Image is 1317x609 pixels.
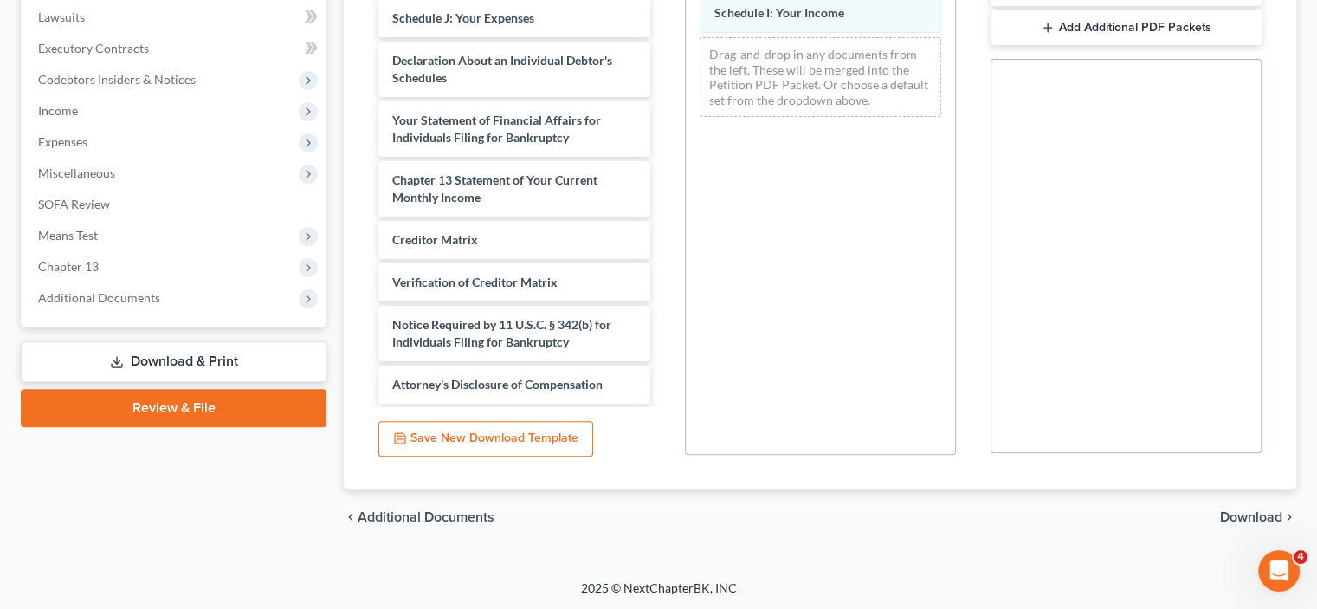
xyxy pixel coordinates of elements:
[714,5,844,20] span: Schedule I: Your Income
[21,389,326,427] a: Review & File
[1258,550,1300,592] iframe: Intercom live chat
[392,317,611,349] span: Notice Required by 11 U.S.C. § 342(b) for Individuals Filing for Bankruptcy
[24,2,326,33] a: Lawsuits
[344,510,358,524] i: chevron_left
[38,10,85,24] span: Lawsuits
[1220,510,1282,524] span: Download
[392,172,597,204] span: Chapter 13 Statement of Your Current Monthly Income
[1294,550,1307,564] span: 4
[38,197,110,211] span: SOFA Review
[392,53,612,85] span: Declaration About an Individual Debtor's Schedules
[392,377,603,392] span: Attorney's Disclosure of Compensation
[38,290,160,305] span: Additional Documents
[38,103,78,118] span: Income
[991,10,1262,46] button: Add Additional PDF Packets
[38,259,99,274] span: Chapter 13
[24,33,326,64] a: Executory Contracts
[1220,510,1296,524] button: Download chevron_right
[1282,510,1296,524] i: chevron_right
[38,228,98,243] span: Means Test
[38,41,149,55] span: Executory Contracts
[392,113,601,145] span: Your Statement of Financial Affairs for Individuals Filing for Bankruptcy
[392,275,558,289] span: Verification of Creditor Matrix
[700,37,941,117] div: Drag-and-drop in any documents from the left. These will be merged into the Petition PDF Packet. ...
[344,510,494,524] a: chevron_left Additional Documents
[392,232,478,247] span: Creditor Matrix
[38,72,196,87] span: Codebtors Insiders & Notices
[24,189,326,220] a: SOFA Review
[38,165,115,180] span: Miscellaneous
[38,134,87,149] span: Expenses
[21,341,326,382] a: Download & Print
[358,510,494,524] span: Additional Documents
[392,10,534,25] span: Schedule J: Your Expenses
[378,421,593,457] button: Save New Download Template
